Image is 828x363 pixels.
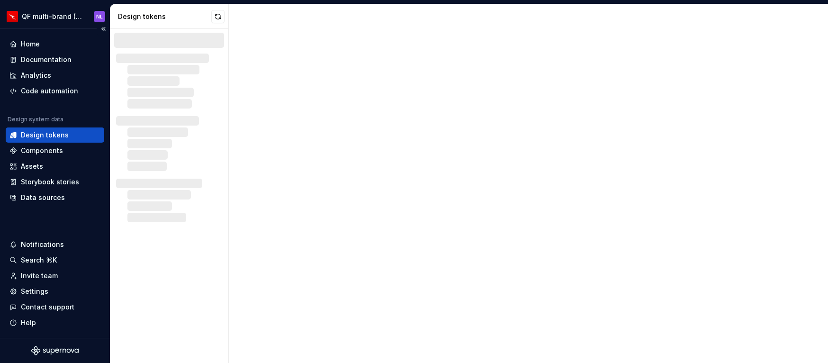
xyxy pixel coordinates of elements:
a: Documentation [6,52,104,67]
div: Code automation [21,86,78,96]
button: Contact support [6,299,104,315]
a: Home [6,36,104,52]
div: Documentation [21,55,72,64]
div: Design tokens [118,12,211,21]
div: Components [21,146,63,155]
a: Components [6,143,104,158]
div: Notifications [21,240,64,249]
a: Data sources [6,190,104,205]
a: Invite team [6,268,104,283]
div: Settings [21,287,48,296]
a: Storybook stories [6,174,104,190]
div: NL [96,13,103,20]
button: Search ⌘K [6,253,104,268]
div: Home [21,39,40,49]
a: Analytics [6,68,104,83]
div: Search ⌘K [21,255,57,265]
div: Help [21,318,36,327]
div: Design system data [8,116,63,123]
div: QF multi-brand (Test) [22,12,82,21]
a: Design tokens [6,127,104,143]
img: 6b187050-a3ed-48aa-8485-808e17fcee26.png [7,11,18,22]
button: Collapse sidebar [97,22,110,36]
button: Help [6,315,104,330]
div: Assets [21,162,43,171]
a: Assets [6,159,104,174]
div: Analytics [21,71,51,80]
a: Code automation [6,83,104,99]
div: Contact support [21,302,74,312]
a: Settings [6,284,104,299]
div: Design tokens [21,130,69,140]
div: Storybook stories [21,177,79,187]
button: Notifications [6,237,104,252]
svg: Supernova Logo [31,346,79,355]
div: Data sources [21,193,65,202]
button: QF multi-brand (Test)NL [2,6,108,27]
div: Invite team [21,271,58,281]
